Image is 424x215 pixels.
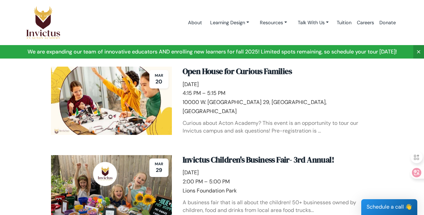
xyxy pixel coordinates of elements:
[292,16,334,29] a: Talk With Us
[354,8,377,37] a: Careers
[185,8,205,37] a: About
[254,16,292,29] a: Resources
[334,8,354,37] a: Tuition
[361,199,417,215] div: Schedule a call 👋
[377,8,398,37] a: Donate
[26,6,61,39] img: Logo
[205,16,254,29] a: Learning Design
